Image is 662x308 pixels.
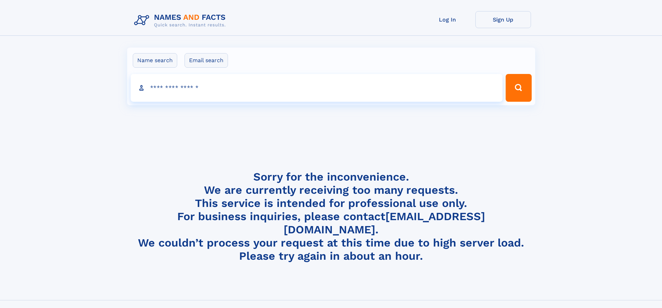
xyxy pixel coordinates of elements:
[131,170,531,263] h4: Sorry for the inconvenience. We are currently receiving too many requests. This service is intend...
[133,53,177,68] label: Name search
[284,210,485,236] a: [EMAIL_ADDRESS][DOMAIN_NAME]
[131,74,503,102] input: search input
[185,53,228,68] label: Email search
[506,74,531,102] button: Search Button
[131,11,231,30] img: Logo Names and Facts
[475,11,531,28] a: Sign Up
[420,11,475,28] a: Log In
